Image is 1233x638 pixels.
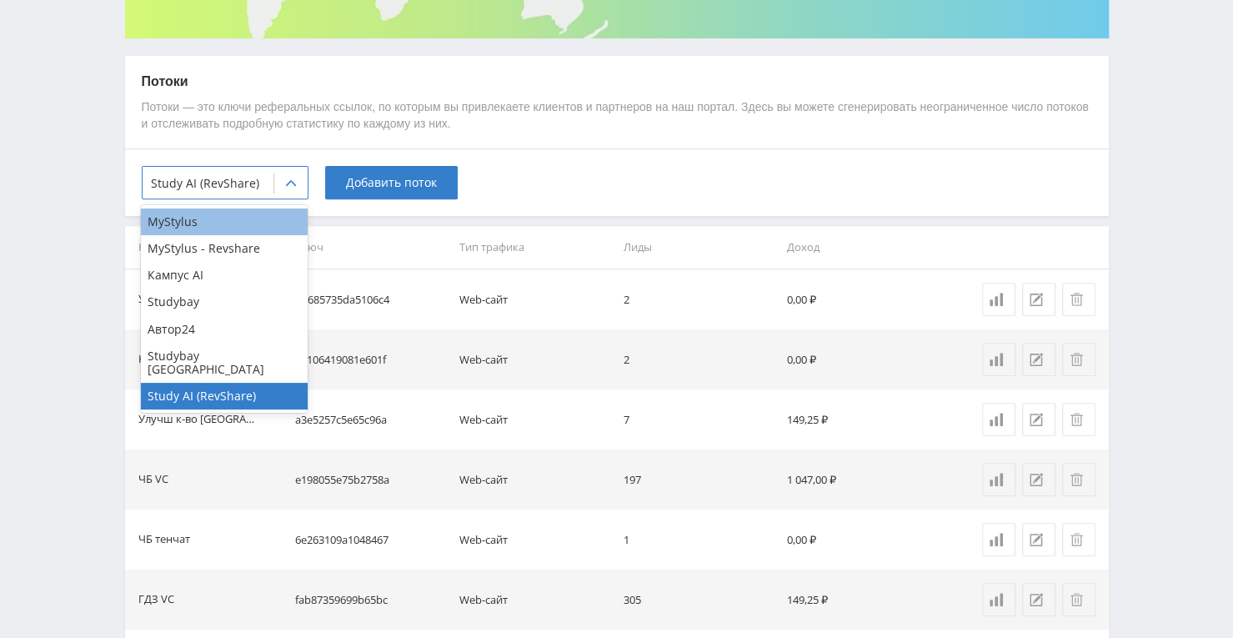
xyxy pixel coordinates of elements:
button: Удалить [1062,283,1095,316]
div: ЧБ VC [138,470,168,490]
td: Web-сайт [453,329,617,389]
th: Доход [780,226,945,269]
td: 1 047,00 ₽ [780,450,945,510]
a: Статистика [982,343,1015,376]
td: Web-сайт [453,450,617,510]
div: ГДЗ VC [138,590,174,610]
td: a3e5257c5e65c96a [288,389,453,450]
td: e198055e75b2758a [288,450,453,510]
span: Добавить поток [346,176,437,189]
td: Web-сайт [453,510,617,570]
td: Web-сайт [453,389,617,450]
a: Статистика [982,523,1015,556]
div: Улучшить текст Tenchat [138,290,255,309]
div: Study AI (RevShare) [141,383,308,409]
button: Редактировать [1022,583,1055,616]
p: Потоки [142,73,1092,91]
th: Лиды [616,226,780,269]
td: 149,25 ₽ [780,570,945,630]
button: Удалить [1062,403,1095,436]
td: fab87359699b65bc [288,570,453,630]
div: Натальная карта [138,350,226,369]
a: Статистика [982,403,1015,436]
td: 7 [616,389,780,450]
p: Потоки — это ключи реферальных ссылок, по которым вы привлекаете клиентов и партнеров на наш порт... [142,99,1092,132]
div: MyStylus - Revshare [141,235,308,262]
a: Статистика [982,463,1015,496]
th: Тип трафика [453,226,617,269]
button: Редактировать [1022,343,1055,376]
td: Web-сайт [453,570,617,630]
button: Редактировать [1022,523,1055,556]
button: Редактировать [1022,283,1055,316]
button: Удалить [1062,343,1095,376]
button: Редактировать [1022,403,1055,436]
td: 7d685735da5106c4 [288,269,453,329]
td: 0,00 ₽ [780,510,945,570]
div: Studybay [141,289,308,315]
td: 0,00 ₽ [780,329,945,389]
div: Studybay [GEOGRAPHIC_DATA] [141,343,308,383]
th: Название [125,226,289,269]
td: 0,00 ₽ [780,269,945,329]
button: Удалить [1062,583,1095,616]
td: 197 [616,450,780,510]
div: ЧБ тенчат [138,530,190,550]
th: Ключ [288,226,453,269]
td: 73106419081e601f [288,329,453,389]
div: Кампус AI [141,262,308,289]
a: Статистика [982,583,1015,616]
td: 2 [616,329,780,389]
td: 1 [616,510,780,570]
td: 305 [616,570,780,630]
td: 149,25 ₽ [780,389,945,450]
button: Удалить [1062,523,1095,556]
div: Улучш к-во [GEOGRAPHIC_DATA] [138,410,255,430]
div: Автор24 [141,316,308,343]
td: 6e263109a1048467 [288,510,453,570]
td: Web-сайт [453,269,617,329]
div: MyStylus [141,208,308,235]
a: Статистика [982,283,1015,316]
button: Добавить поток [325,166,458,199]
button: Редактировать [1022,463,1055,496]
button: Удалить [1062,463,1095,496]
td: 2 [616,269,780,329]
